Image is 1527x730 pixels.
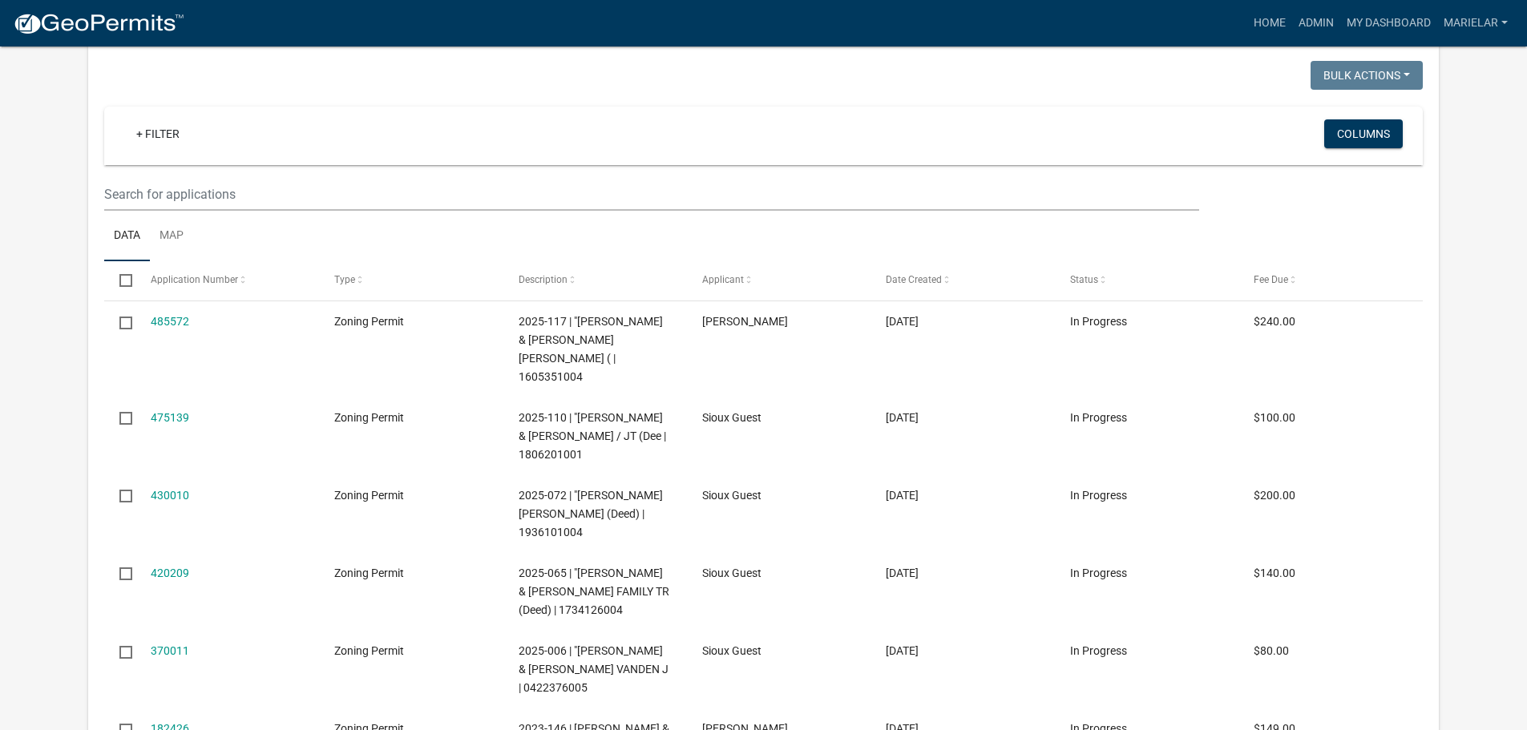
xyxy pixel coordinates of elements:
[104,261,135,300] datatable-header-cell: Select
[104,178,1198,211] input: Search for applications
[886,644,919,657] span: 01/29/2025
[702,644,761,657] span: Sioux Guest
[519,567,669,616] span: 2025-065 | "NETTEN, VERLYN & CARLA FAMILY TR (Deed) | 1734126004
[1070,411,1127,424] span: In Progress
[519,489,663,538] span: 2025-072 | "CAMACHO, ALFONSO DANIEL MARTINEZ (Deed) | 1936101004
[1254,489,1295,502] span: $200.00
[1437,8,1514,38] a: marielar
[123,119,192,148] a: + Filter
[1254,274,1288,285] span: Fee Due
[886,315,919,328] span: 09/29/2025
[886,567,919,579] span: 05/13/2025
[886,489,919,502] span: 06/03/2025
[1254,315,1295,328] span: $240.00
[1070,644,1127,657] span: In Progress
[150,211,193,262] a: Map
[519,411,666,461] span: 2025-110 | "SMIT, SCOTT A. & LINDSAY M. / JT (Dee | 1806201001
[1238,261,1422,300] datatable-header-cell: Fee Due
[151,567,189,579] a: 420209
[151,644,189,657] a: 370011
[1070,489,1127,502] span: In Progress
[1292,8,1340,38] a: Admin
[702,315,788,328] span: Adam Bradshaw
[334,644,404,657] span: Zoning Permit
[702,274,744,285] span: Applicant
[151,315,189,328] a: 485572
[1070,315,1127,328] span: In Progress
[1070,274,1098,285] span: Status
[519,315,663,382] span: 2025-117 | "BRADSHAW, ADAM JON & STACEY LYNN JT ( | 1605351004
[151,489,189,502] a: 430010
[1055,261,1238,300] datatable-header-cell: Status
[151,274,238,285] span: Application Number
[519,644,669,694] span: 2025-006 | "BOSCH, GREGORY A. & TERESA E. VANDEN J | 0422376005
[334,274,355,285] span: Type
[334,411,404,424] span: Zoning Permit
[1070,567,1127,579] span: In Progress
[503,261,686,300] datatable-header-cell: Description
[886,411,919,424] span: 09/08/2025
[519,274,568,285] span: Description
[319,261,503,300] datatable-header-cell: Type
[1340,8,1437,38] a: My Dashboard
[151,411,189,424] a: 475139
[886,274,942,285] span: Date Created
[1324,119,1403,148] button: Columns
[1254,411,1295,424] span: $100.00
[1311,61,1423,90] button: Bulk Actions
[1254,644,1289,657] span: $80.00
[871,261,1054,300] datatable-header-cell: Date Created
[1254,567,1295,579] span: $140.00
[334,489,404,502] span: Zoning Permit
[334,567,404,579] span: Zoning Permit
[104,211,150,262] a: Data
[702,489,761,502] span: Sioux Guest
[687,261,871,300] datatable-header-cell: Applicant
[1247,8,1292,38] a: Home
[702,411,761,424] span: Sioux Guest
[135,261,319,300] datatable-header-cell: Application Number
[702,567,761,579] span: Sioux Guest
[334,315,404,328] span: Zoning Permit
